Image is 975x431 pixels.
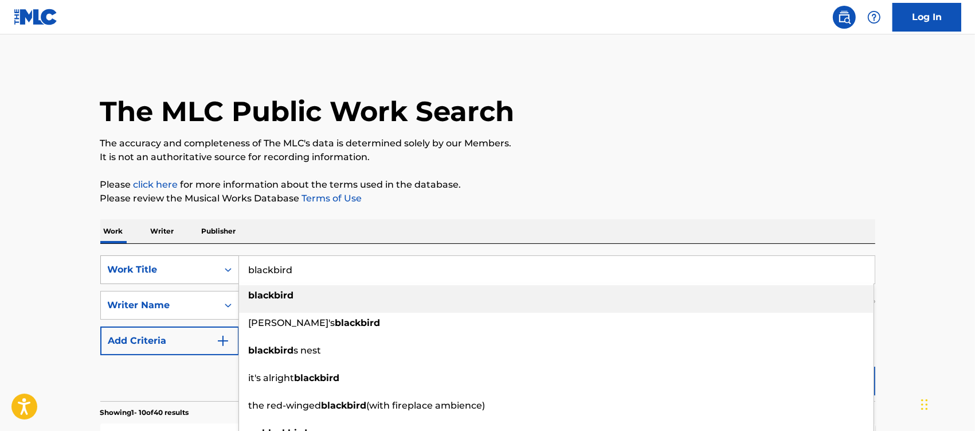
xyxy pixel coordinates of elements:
span: it's alright [249,372,295,383]
strong: blackbird [322,400,367,411]
div: Writer Name [108,298,211,312]
p: It is not an authoritative source for recording information. [100,150,875,164]
span: [PERSON_NAME]'s [249,317,335,328]
a: click here [134,179,178,190]
p: Writer [147,219,178,243]
strong: blackbird [249,290,294,301]
div: Drag [921,387,928,422]
p: Work [100,219,127,243]
p: Publisher [198,219,240,243]
p: Please for more information about the terms used in the database. [100,178,875,192]
strong: blackbird [249,345,294,356]
iframe: Chat Widget [918,376,975,431]
span: (with fireplace ambience) [367,400,485,411]
a: Public Search [833,6,856,29]
div: Work Title [108,263,211,277]
p: Showing 1 - 10 of 40 results [100,407,189,418]
a: Terms of Use [300,193,362,204]
img: MLC Logo [14,9,58,25]
span: s nest [294,345,322,356]
p: Please review the Musical Works Database [100,192,875,205]
form: Search Form [100,255,875,401]
strong: blackbird [295,372,340,383]
img: search [837,10,851,24]
span: the red-winged [249,400,322,411]
a: Log In [892,3,961,32]
img: 9d2ae6d4665cec9f34b9.svg [216,334,230,348]
button: Add Criteria [100,327,239,355]
div: Help [863,6,886,29]
img: help [867,10,881,24]
p: The accuracy and completeness of The MLC's data is determined solely by our Members. [100,137,875,150]
h1: The MLC Public Work Search [100,94,515,129]
strong: blackbird [335,317,381,328]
